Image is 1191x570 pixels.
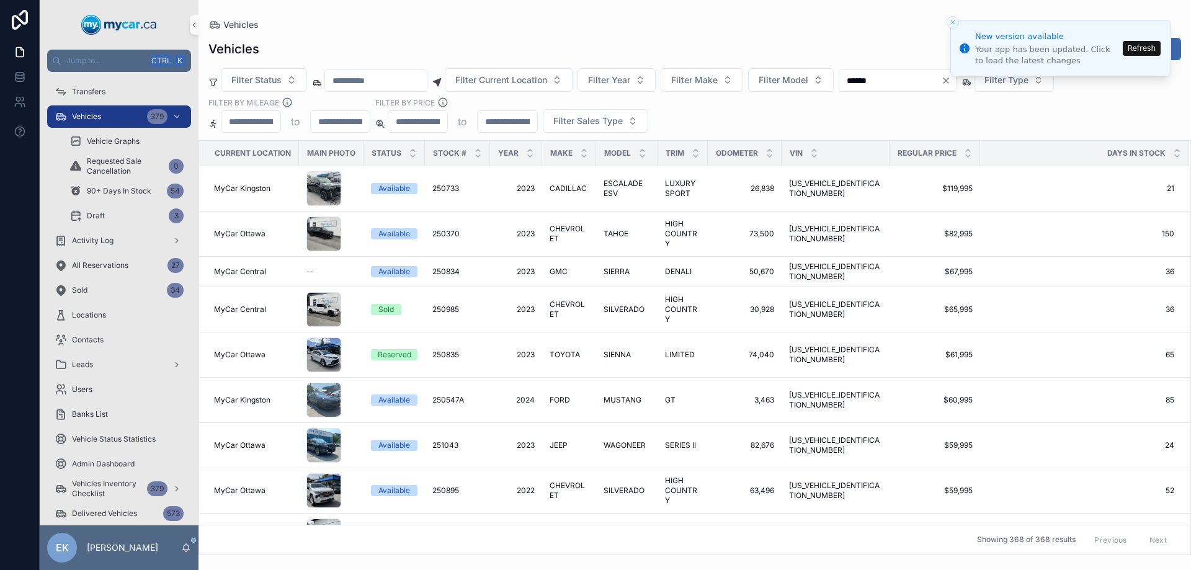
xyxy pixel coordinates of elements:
[432,184,459,194] span: 250733
[550,224,589,244] span: CHEVROLET
[550,148,573,158] span: Make
[208,19,259,31] a: Vehicles
[432,440,458,450] span: 251043
[981,440,1174,450] span: 24
[981,350,1174,360] span: 65
[47,279,191,301] a: Sold34
[789,224,882,244] span: [US_VEHICLE_IDENTIFICATION_NUMBER]
[498,148,519,158] span: Year
[789,481,882,501] a: [US_VEHICLE_IDENTIFICATION_NUMBER]
[72,112,101,122] span: Vehicles
[432,184,483,194] a: 250733
[789,262,882,282] a: [US_VEHICLE_IDENTIFICATION_NUMBER]
[661,68,743,92] button: Select Button
[40,72,198,525] div: scrollable content
[550,184,589,194] a: CADILLAC
[375,97,435,108] label: FILTER BY PRICE
[604,440,646,450] span: WAGONEER
[371,228,417,239] a: Available
[72,409,108,419] span: Banks List
[208,97,279,108] label: Filter By Mileage
[72,335,104,345] span: Contacts
[147,109,167,124] div: 379
[72,285,87,295] span: Sold
[432,229,483,239] a: 250370
[378,349,411,360] div: Reserved
[214,350,292,360] a: MyCar Ottawa
[497,350,535,360] span: 2023
[215,148,291,158] span: Current Location
[47,81,191,103] a: Transfers
[72,385,92,394] span: Users
[715,267,774,277] a: 50,670
[221,68,307,92] button: Select Button
[981,305,1174,314] span: 36
[604,229,628,239] span: TAHOE
[307,148,355,158] span: Main Photo
[981,395,1174,405] a: 85
[371,440,417,451] a: Available
[665,440,696,450] span: SERIES II
[87,186,151,196] span: 90+ Days In Stock
[789,390,882,410] span: [US_VEHICLE_IDENTIFICATION_NUMBER]
[497,229,535,239] a: 2023
[715,229,774,239] a: 73,500
[897,267,973,277] a: $67,995
[550,481,589,501] a: CHEVROLET
[604,148,631,158] span: Model
[432,486,483,496] a: 250895
[497,305,535,314] a: 2023
[665,267,692,277] span: DENALI
[748,68,834,92] button: Select Button
[715,184,774,194] span: 26,838
[789,300,882,319] a: [US_VEHICLE_IDENTIFICATION_NUMBER]
[87,211,105,221] span: Draft
[665,350,695,360] span: LIMITED
[214,184,292,194] a: MyCar Kingston
[604,305,650,314] a: SILVERADO
[169,159,184,174] div: 0
[604,267,650,277] a: SIERRA
[167,283,184,298] div: 34
[543,109,648,133] button: Select Button
[497,184,535,194] a: 2023
[716,148,758,158] span: Odometer
[72,261,128,270] span: All Reservations
[981,229,1174,239] a: 150
[604,179,650,198] a: ESCALADE ESV
[665,395,700,405] a: GT
[665,295,700,324] a: HIGH COUNTRY
[432,486,459,496] span: 250895
[975,30,1119,43] div: New version available
[550,267,568,277] span: GMC
[87,136,140,146] span: Vehicle Graphs
[947,16,959,29] button: Close toast
[306,267,314,277] span: --
[897,229,973,239] a: $82,995
[897,350,973,360] a: $61,995
[214,395,270,405] span: MyCar Kingston
[497,267,535,277] a: 2023
[715,350,774,360] span: 74,040
[981,486,1174,496] span: 52
[433,148,466,158] span: Stock #
[47,502,191,525] a: Delivered Vehicles573
[432,229,460,239] span: 250370
[371,394,417,406] a: Available
[550,350,580,360] span: TOYOTA
[550,440,589,450] a: JEEP
[604,486,650,496] a: SILVERADO
[47,50,191,72] button: Jump to...CtrlK
[715,395,774,405] a: 3,463
[87,156,164,176] span: Requested Sale Cancellation
[72,87,105,97] span: Transfers
[977,535,1076,545] span: Showing 368 of 368 results
[897,440,973,450] a: $59,995
[72,310,106,320] span: Locations
[432,305,483,314] a: 250985
[432,267,460,277] span: 250834
[789,179,882,198] a: [US_VEHICLE_IDENTIFICATION_NUMBER]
